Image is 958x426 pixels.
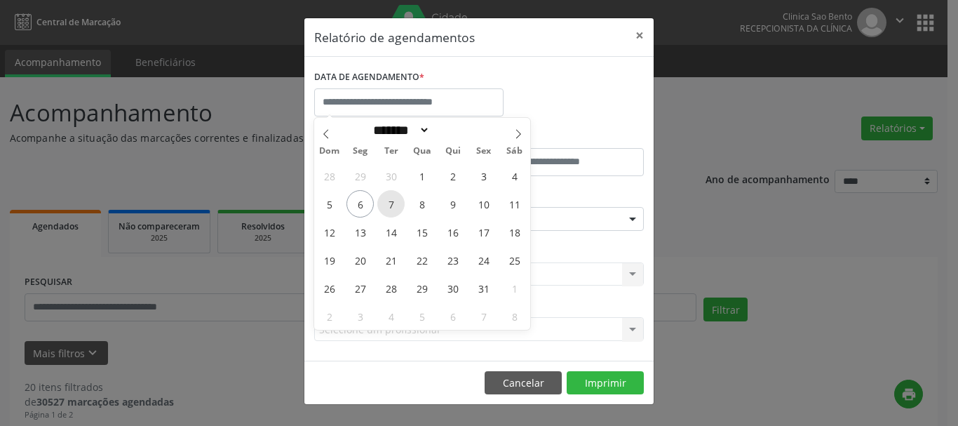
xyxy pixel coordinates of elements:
span: Outubro 5, 2025 [316,190,343,218]
span: Outubro 21, 2025 [377,246,405,274]
button: Close [626,18,654,53]
span: Outubro 27, 2025 [346,274,374,302]
span: Outubro 11, 2025 [501,190,528,218]
span: Outubro 1, 2025 [408,162,436,189]
input: Year [430,123,476,138]
span: Outubro 30, 2025 [439,274,466,302]
span: Outubro 8, 2025 [408,190,436,218]
span: Novembro 7, 2025 [470,302,497,330]
select: Month [368,123,430,138]
span: Setembro 29, 2025 [346,162,374,189]
span: Outubro 3, 2025 [470,162,497,189]
span: Dom [314,147,345,156]
span: Novembro 1, 2025 [501,274,528,302]
span: Outubro 10, 2025 [470,190,497,218]
span: Outubro 23, 2025 [439,246,466,274]
span: Outubro 6, 2025 [346,190,374,218]
span: Novembro 6, 2025 [439,302,466,330]
span: Outubro 22, 2025 [408,246,436,274]
span: Outubro 31, 2025 [470,274,497,302]
span: Novembro 3, 2025 [346,302,374,330]
span: Outubro 28, 2025 [377,274,405,302]
span: Sáb [499,147,530,156]
span: Outubro 18, 2025 [501,218,528,246]
span: Outubro 4, 2025 [501,162,528,189]
label: ATÉ [483,126,644,148]
span: Setembro 30, 2025 [377,162,405,189]
span: Ter [376,147,407,156]
span: Outubro 14, 2025 [377,218,405,246]
span: Novembro 2, 2025 [316,302,343,330]
label: DATA DE AGENDAMENTO [314,67,424,88]
span: Outubro 16, 2025 [439,218,466,246]
span: Outubro 24, 2025 [470,246,497,274]
span: Outubro 12, 2025 [316,218,343,246]
span: Outubro 9, 2025 [439,190,466,218]
span: Outubro 20, 2025 [346,246,374,274]
span: Seg [345,147,376,156]
h5: Relatório de agendamentos [314,28,475,46]
span: Outubro 2, 2025 [439,162,466,189]
span: Novembro 4, 2025 [377,302,405,330]
span: Outubro 25, 2025 [501,246,528,274]
span: Setembro 28, 2025 [316,162,343,189]
span: Novembro 5, 2025 [408,302,436,330]
span: Qua [407,147,438,156]
span: Outubro 19, 2025 [316,246,343,274]
span: Outubro 26, 2025 [316,274,343,302]
span: Outubro 17, 2025 [470,218,497,246]
span: Outubro 29, 2025 [408,274,436,302]
span: Novembro 8, 2025 [501,302,528,330]
span: Sex [468,147,499,156]
span: Outubro 13, 2025 [346,218,374,246]
span: Qui [438,147,468,156]
button: Imprimir [567,371,644,395]
span: Outubro 7, 2025 [377,190,405,218]
button: Cancelar [485,371,562,395]
span: Outubro 15, 2025 [408,218,436,246]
